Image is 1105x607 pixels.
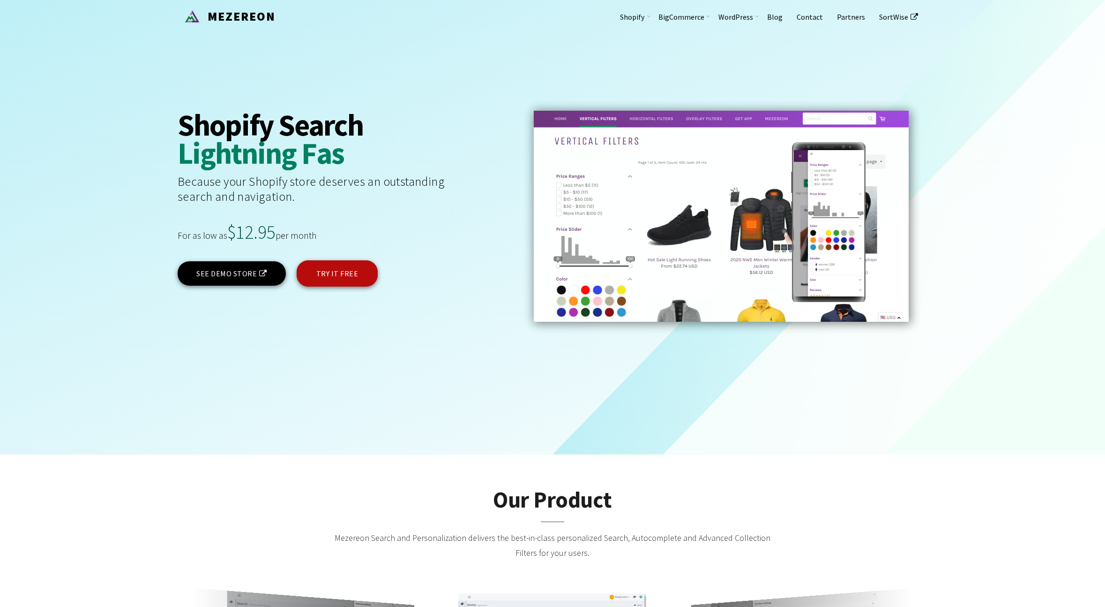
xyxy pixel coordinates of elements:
[203,8,276,24] span: MEZEREON
[178,223,515,260] div: For as low as per month
[178,174,481,223] div: Because your Shopify store deserves an outstanding search and navigation.
[178,7,276,23] a: Mezereon MEZEREON
[297,260,378,287] a: TRY IT FREE
[185,9,200,24] img: Mezereon
[178,487,927,531] h2: Our Product
[227,220,276,244] span: $12.95
[794,150,864,296] img: demo-mobile.c00830e.png
[328,531,777,570] div: Mezereon Search and Personalization delivers the best-in-class personalized Search, Autocomplete ...
[178,111,368,139] strong: Shopify Search
[178,261,286,286] a: SEE DEMO STORE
